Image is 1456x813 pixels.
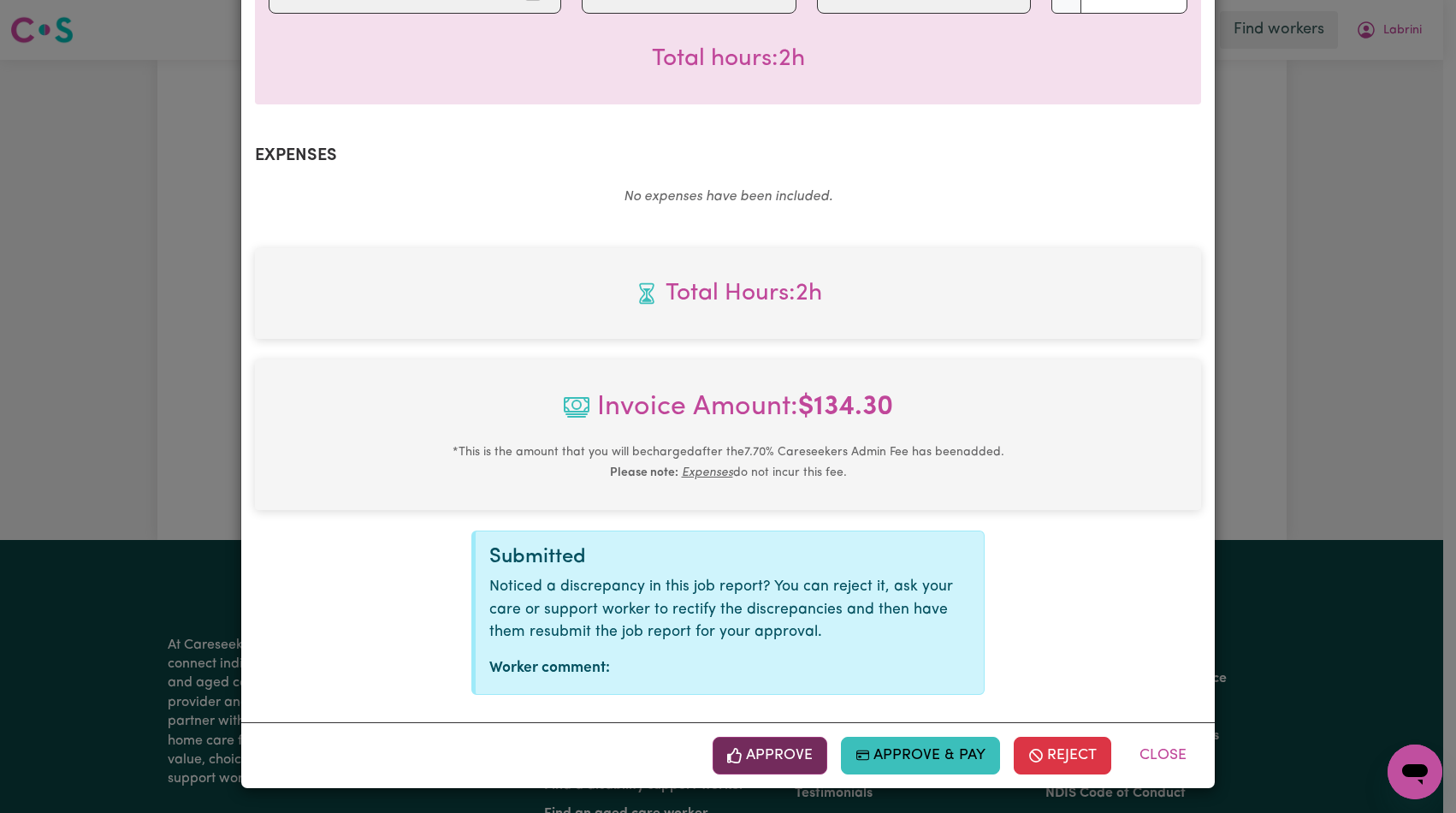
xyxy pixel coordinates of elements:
u: Expenses [682,466,733,479]
span: Invoice Amount: [269,387,1187,442]
button: Approve & Pay [841,737,1001,774]
h2: Expenses [255,145,1201,166]
iframe: Button to launch messaging window [1388,745,1442,799]
span: Submitted [489,547,586,567]
b: Please note: [610,466,678,479]
em: No expenses have been included. [624,190,832,204]
p: Noticed a discrepancy in this job report? You can reject it, ask your care or support worker to r... [489,576,970,644]
span: Total hours worked: 2 hours [269,276,1187,312]
small: This is the amount that you will be charged after the 7.70 % Careseekers Admin Fee has been added... [453,446,1004,479]
button: Approve [713,737,827,774]
button: Close [1125,737,1201,774]
b: $ 134.30 [798,394,893,421]
span: Total hours worked: 2 hours [652,47,805,71]
strong: Worker comment: [489,661,610,675]
button: Reject [1014,737,1111,774]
